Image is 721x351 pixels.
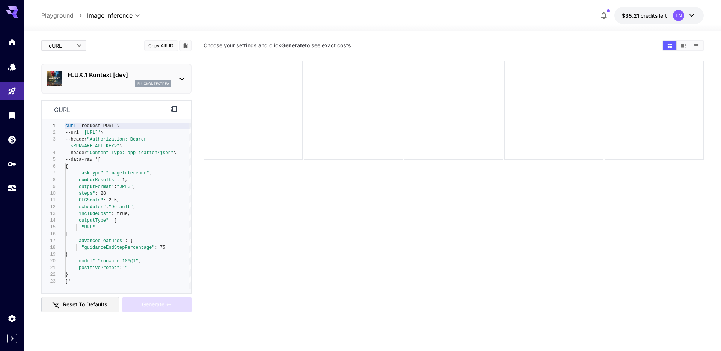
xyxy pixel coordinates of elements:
div: 12 [42,204,56,210]
p: FLUX.1 Kontext [dev] [68,70,171,79]
button: Show images in grid view [663,41,676,50]
div: 14 [42,217,56,224]
div: Playground [8,86,17,96]
span: "runware:106@1" [98,259,139,264]
button: Show images in video view [677,41,690,50]
div: Models [8,62,17,71]
span: } [65,272,68,277]
div: $35.20761 [622,12,667,20]
span: \ [101,130,103,135]
span: "model" [76,259,95,264]
div: 11 [42,197,56,204]
div: FLUX.1 Kontext [dev]fluxkontextdev [47,67,186,90]
span: Image Inference [87,11,133,20]
div: 7 [42,170,56,177]
div: Wallet [8,135,17,144]
span: "guidanceEndStepPercentage" [82,245,155,250]
div: 19 [42,251,56,258]
a: Playground [41,11,74,20]
button: Copy AIR ID [144,40,178,51]
span: \ [119,144,122,149]
nav: breadcrumb [41,11,87,20]
span: : 28, [95,191,109,196]
span: "outputType" [76,218,109,223]
div: 16 [42,231,56,238]
div: 23 [42,278,56,285]
span: : [103,171,106,176]
span: ], [65,231,71,237]
div: 22 [42,271,56,278]
div: 8 [42,177,56,183]
span: "advancedFeatures" [76,238,125,244]
button: Show images in list view [690,41,703,50]
span: : 2.5, [103,198,119,203]
div: 18 [42,244,56,251]
span: : 1, [117,177,128,183]
span: "URL" [82,225,95,230]
div: Library [8,110,17,120]
span: "scheduler" [76,204,106,210]
div: Usage [8,184,17,193]
span: "JPEG" [117,184,133,189]
span: "Authorization: Bearer [87,137,146,142]
span: }, [65,252,71,257]
span: ]' [65,279,71,284]
div: Home [8,38,17,47]
button: Add to library [182,41,189,50]
span: : [106,204,109,210]
div: 20 [42,258,56,265]
span: "imageInference" [106,171,149,176]
span: "Content-Type: application/json" [87,150,173,156]
div: 15 [42,224,56,231]
div: 10 [42,190,56,197]
div: API Keys [8,159,17,169]
span: "" [122,265,128,271]
span: "Default" [109,204,133,210]
span: : [ [109,218,117,223]
div: 17 [42,238,56,244]
span: : 75 [155,245,166,250]
span: , [139,259,141,264]
div: 13 [42,210,56,217]
span: ' [98,130,101,135]
div: 21 [42,265,56,271]
span: : true, [112,211,130,216]
div: Settings [8,314,17,323]
div: Please upload a reference image [122,297,192,312]
span: credits left [641,12,667,19]
div: 9 [42,183,56,190]
span: Choose your settings and click to see exact costs. [204,42,353,48]
span: : [119,265,122,271]
span: : [114,184,117,189]
span: "taskType" [76,171,103,176]
button: Reset to defaults [41,297,119,312]
span: \ [173,150,176,156]
div: Show images in grid viewShow images in video viewShow images in list view [662,40,704,51]
span: "CFGScale" [76,198,103,203]
div: TN [673,10,684,21]
p: fluxkontextdev [137,81,169,86]
button: $35.20761TN [614,7,704,24]
span: "steps" [76,191,95,196]
span: "numberResults" [76,177,117,183]
span: , [149,171,152,176]
span: : { [125,238,133,244]
span: , [133,184,136,189]
span: "outputFormat" [76,184,114,189]
span: "positivePrompt" [76,265,119,271]
b: Generate [281,42,305,48]
span: $35.21 [622,12,641,19]
button: Expand sidebar [7,334,17,343]
span: --request POST \ [76,123,119,129]
span: cURL [49,42,72,50]
span: , [133,204,136,210]
span: : [95,259,98,264]
span: "includeCost" [76,211,112,216]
